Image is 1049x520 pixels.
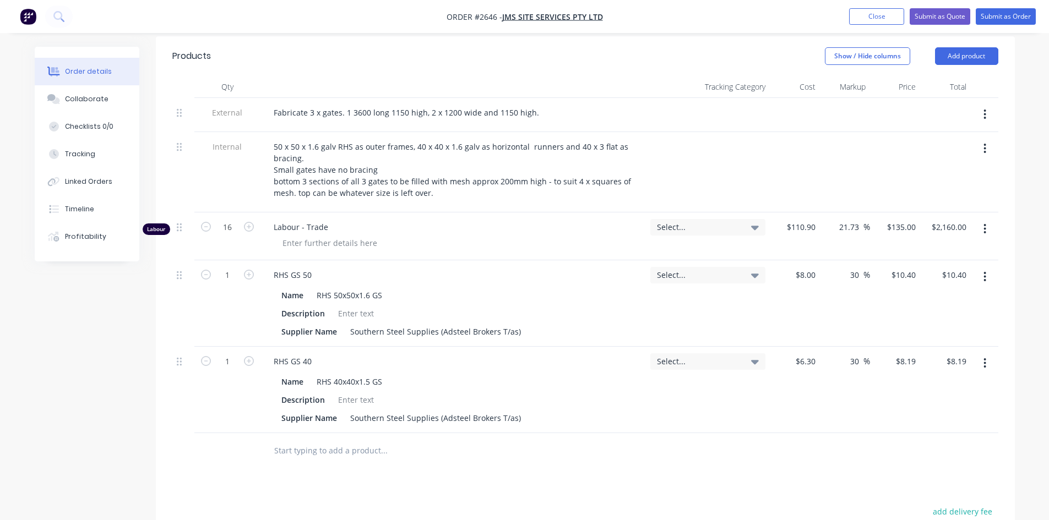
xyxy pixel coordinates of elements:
button: Close [849,8,904,25]
div: RHS 40x40x1.5 GS [312,374,387,390]
button: Submit as Quote [910,8,970,25]
div: Tracking [65,149,95,159]
div: RHS GS 50 [265,267,320,283]
span: Internal [199,141,256,152]
button: Collaborate [35,85,139,113]
button: Tracking [35,140,139,168]
button: Profitability [35,223,139,250]
div: Tracking Category [646,76,770,98]
a: JMS Site Services Pty Ltd [502,12,603,22]
button: Timeline [35,195,139,223]
button: Add product [935,47,998,65]
div: Supplier Name [277,324,341,340]
span: % [863,355,870,368]
div: Description [277,392,329,408]
div: Price [870,76,920,98]
div: RHS 50x50x1.6 GS [312,287,387,303]
button: Order details [35,58,139,85]
button: Linked Orders [35,168,139,195]
div: Cost [770,76,820,98]
span: Select... [657,221,740,233]
button: Checklists 0/0 [35,113,139,140]
span: % [863,221,870,233]
div: 50 x 50 x 1.6 galv RHS as outer frames, 40 x 40 x 1.6 galv as horizontal runners and 40 x 3 flat ... [265,139,642,201]
div: Supplier Name [277,410,341,426]
div: Total [920,76,970,98]
div: Qty [194,76,260,98]
div: RHS GS 40 [265,353,320,369]
div: Profitability [65,232,106,242]
button: add delivery fee [927,504,998,519]
div: Southern Steel Supplies (Adsteel Brokers T/as) [346,324,525,340]
button: Submit as Order [976,8,1036,25]
div: Fabricate 3 x gates. 1 3600 long 1150 high, 2 x 1200 wide and 1150 high. [265,105,548,121]
div: Markup [820,76,870,98]
div: Linked Orders [65,177,112,187]
div: Name [277,374,308,390]
span: Order #2646 - [447,12,502,22]
div: Southern Steel Supplies (Adsteel Brokers T/as) [346,410,525,426]
span: Select... [657,355,740,367]
img: Factory [20,8,36,25]
span: % [863,269,870,281]
span: External [199,107,256,118]
div: Collaborate [65,94,108,104]
span: Select... [657,269,740,281]
span: Labour - Trade [274,221,642,233]
div: Order details [65,67,112,76]
div: Labour [143,223,170,235]
div: Checklists 0/0 [65,122,113,132]
input: Start typing to add a product... [274,440,494,462]
div: Products [172,50,211,63]
button: Show / Hide columns [825,47,910,65]
div: Name [277,287,308,303]
div: Description [277,305,329,321]
div: Timeline [65,204,94,214]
